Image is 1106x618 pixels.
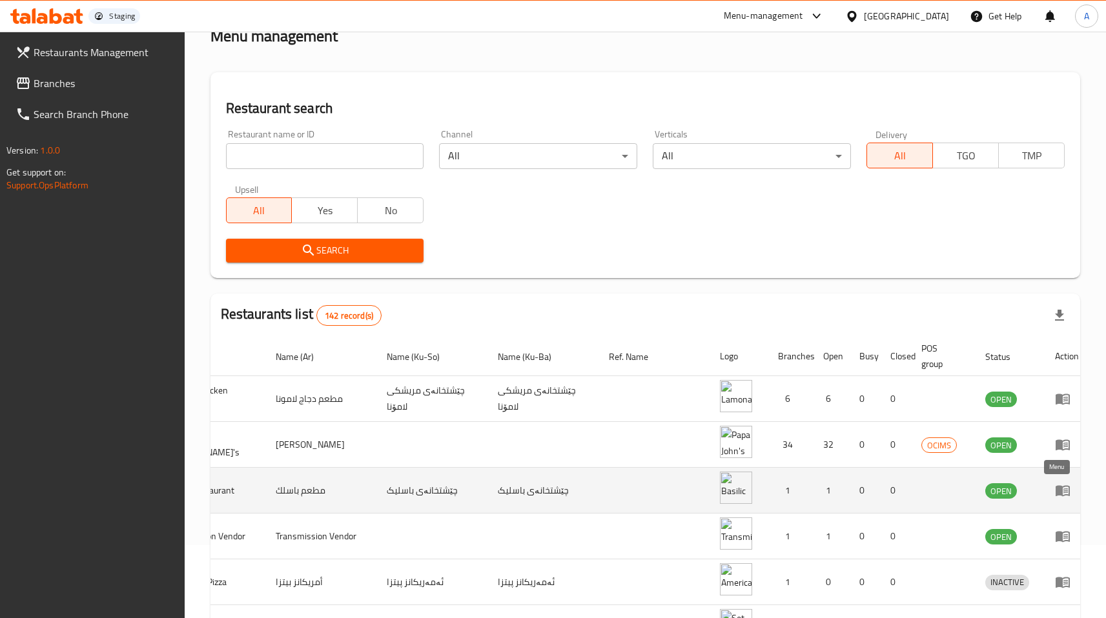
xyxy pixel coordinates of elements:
[5,37,185,68] a: Restaurants Management
[1045,337,1089,376] th: Action
[849,468,880,513] td: 0
[316,305,382,326] div: Total records count
[376,559,487,605] td: ئەمەریکانز پیتزا
[317,310,381,322] span: 142 record(s)
[5,68,185,99] a: Branches
[439,143,637,169] div: All
[6,164,66,181] span: Get support on:
[864,9,949,23] div: [GEOGRAPHIC_DATA]
[1044,300,1075,331] div: Export file
[5,99,185,130] a: Search Branch Phone
[768,559,813,605] td: 1
[34,106,174,122] span: Search Branch Phone
[1084,9,1089,23] span: A
[226,99,1065,118] h2: Restaurant search
[487,468,599,513] td: چێشتخانەی باسلیک
[768,513,813,559] td: 1
[1055,437,1079,452] div: Menu
[938,146,994,165] span: TGO
[1004,146,1060,165] span: TMP
[291,197,358,223] button: Yes
[265,559,376,605] td: أمريكانز بيتزا
[921,341,959,372] span: POS group
[813,422,849,468] td: 32
[276,349,331,364] span: Name (Ar)
[932,143,999,168] button: TGO
[1055,391,1079,406] div: Menu
[849,513,880,559] td: 0
[720,426,752,458] img: Papa John's
[498,349,568,364] span: Name (Ku-Ba)
[265,422,376,468] td: [PERSON_NAME]
[872,146,928,165] span: All
[880,513,911,559] td: 0
[297,201,353,220] span: Yes
[813,559,849,605] td: 0
[720,472,752,504] img: Basilic Restaurant
[235,184,259,194] label: Upsell
[985,484,1017,499] span: OPEN
[880,376,911,422] td: 0
[40,142,60,159] span: 1.0.0
[849,422,880,468] td: 0
[985,438,1017,453] span: OPEN
[609,349,665,364] span: Ref. Name
[226,197,292,223] button: All
[487,376,599,422] td: چێشتخانەی مریشکی لامۆنا
[768,376,813,422] td: 6
[387,349,456,364] span: Name (Ku-So)
[985,575,1029,590] span: INACTIVE
[866,143,933,168] button: All
[720,517,752,550] img: Transmission Vendor
[880,422,911,468] td: 0
[363,201,418,220] span: No
[265,376,376,422] td: مطعم دجاج لامونا
[226,143,424,169] input: Search for restaurant name or ID..
[34,75,174,91] span: Branches
[768,422,813,468] td: 34
[710,337,768,376] th: Logo
[813,337,849,376] th: Open
[849,559,880,605] td: 0
[6,142,38,159] span: Version:
[357,197,424,223] button: No
[985,575,1029,590] div: INACTIVE
[922,438,956,453] span: OCIMS
[720,380,752,412] img: Lamona Chicken Restaurant
[109,11,135,21] div: Staging
[985,529,1017,544] div: OPEN
[880,468,911,513] td: 0
[985,530,1017,544] span: OPEN
[813,376,849,422] td: 6
[849,376,880,422] td: 0
[265,468,376,513] td: مطعم باسلك
[985,392,1017,407] span: OPEN
[6,177,88,194] a: Support.OpsPlatform
[720,563,752,595] img: Americans Pizza
[376,376,487,422] td: چێشتخانەی مریشکی لامۆنا
[653,143,851,169] div: All
[998,143,1065,168] button: TMP
[985,349,1027,364] span: Status
[265,513,376,559] td: Transmission Vendor
[1055,528,1079,544] div: Menu
[880,337,911,376] th: Closed
[880,559,911,605] td: 0
[226,239,424,263] button: Search
[876,130,908,139] label: Delivery
[210,26,338,46] h2: Menu management
[1055,574,1079,590] div: Menu
[724,8,803,24] div: Menu-management
[376,468,487,513] td: چێشتخانەی باسلیک
[768,337,813,376] th: Branches
[813,513,849,559] td: 1
[34,45,174,60] span: Restaurants Management
[768,468,813,513] td: 1
[232,201,287,220] span: All
[221,304,382,326] h2: Restaurants list
[487,559,599,605] td: ئەمەریکانز پیتزا
[236,243,414,259] span: Search
[813,468,849,513] td: 1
